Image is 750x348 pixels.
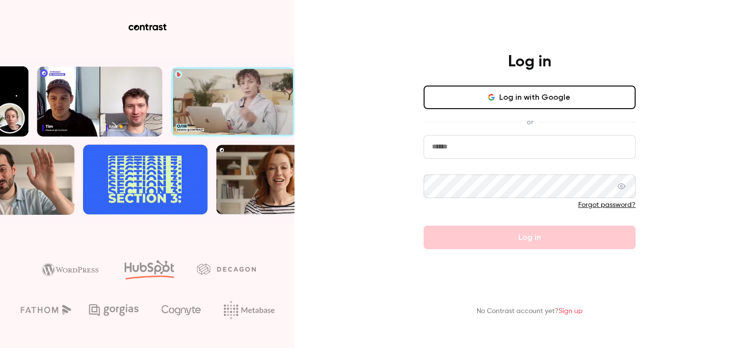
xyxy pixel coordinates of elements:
[508,52,551,72] h4: Log in
[197,263,256,274] img: decagon
[424,86,636,109] button: Log in with Google
[522,117,538,127] span: or
[578,202,636,208] a: Forgot password?
[477,306,583,317] p: No Contrast account yet?
[559,308,583,315] a: Sign up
